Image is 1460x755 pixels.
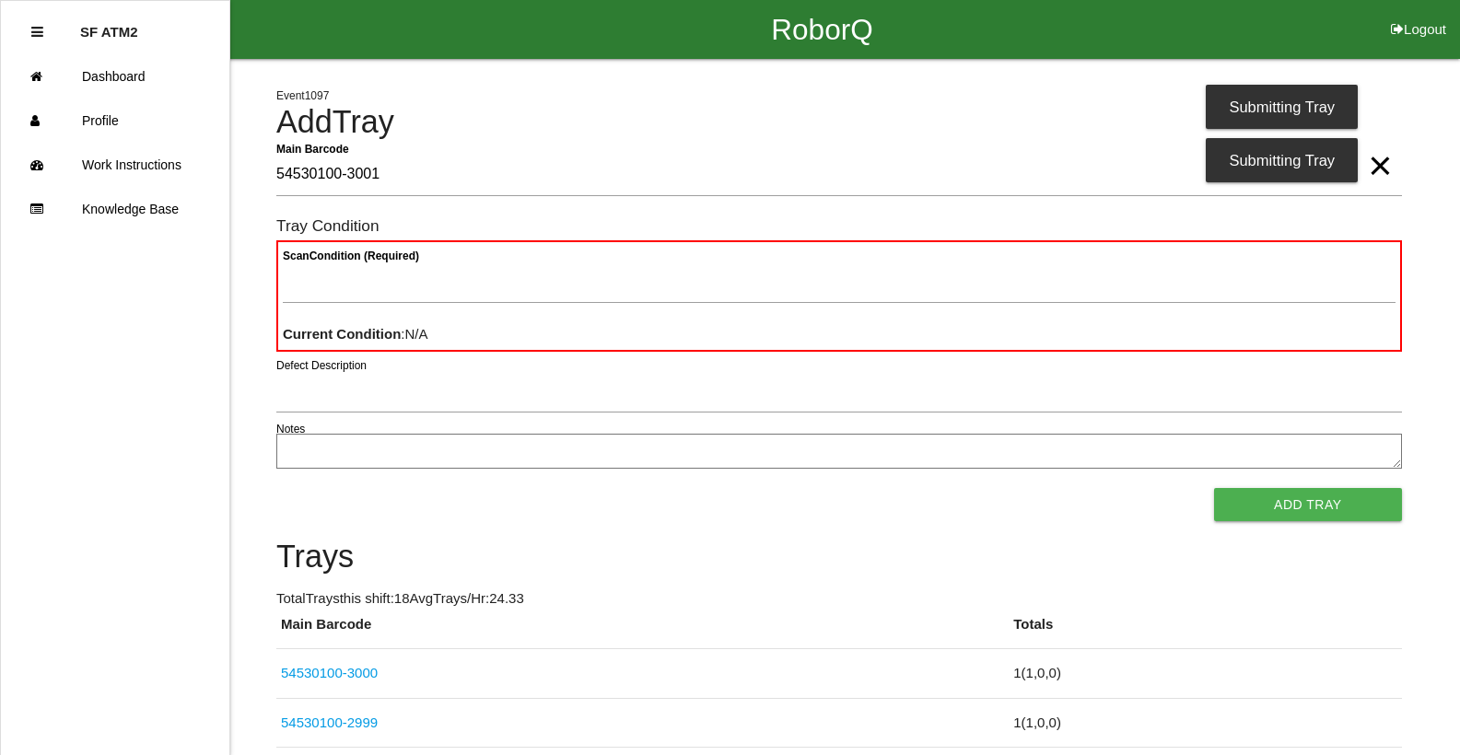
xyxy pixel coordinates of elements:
span: : N/A [283,326,428,342]
div: Submitting Tray [1206,138,1358,182]
span: Event 1097 [276,89,329,102]
label: Notes [276,421,305,437]
label: Defect Description [276,357,367,374]
div: Close [31,10,43,54]
a: 54530100-2999 [281,714,378,730]
b: Current Condition [283,326,401,342]
p: Total Trays this shift: 18 Avg Trays /Hr: 24.33 [276,588,1402,610]
td: 1 ( 1 , 0 , 0 ) [1009,698,1401,748]
td: 1 ( 1 , 0 , 0 ) [1009,649,1401,699]
h6: Tray Condition [276,217,1402,235]
b: Main Barcode [276,142,349,155]
span: Clear Input [1368,129,1392,166]
b: Scan Condition (Required) [283,250,419,262]
button: Add Tray [1214,488,1402,521]
input: Required [276,154,1402,196]
h4: Add Tray [276,105,1402,140]
div: Submitting Tray [1206,85,1358,129]
a: Knowledge Base [1,187,229,231]
a: Dashboard [1,54,229,99]
th: Totals [1009,614,1401,649]
a: Work Instructions [1,143,229,187]
a: Profile [1,99,229,143]
p: SF ATM2 [80,10,138,40]
a: 54530100-3000 [281,665,378,680]
th: Main Barcode [276,614,1009,649]
h4: Trays [276,540,1402,575]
